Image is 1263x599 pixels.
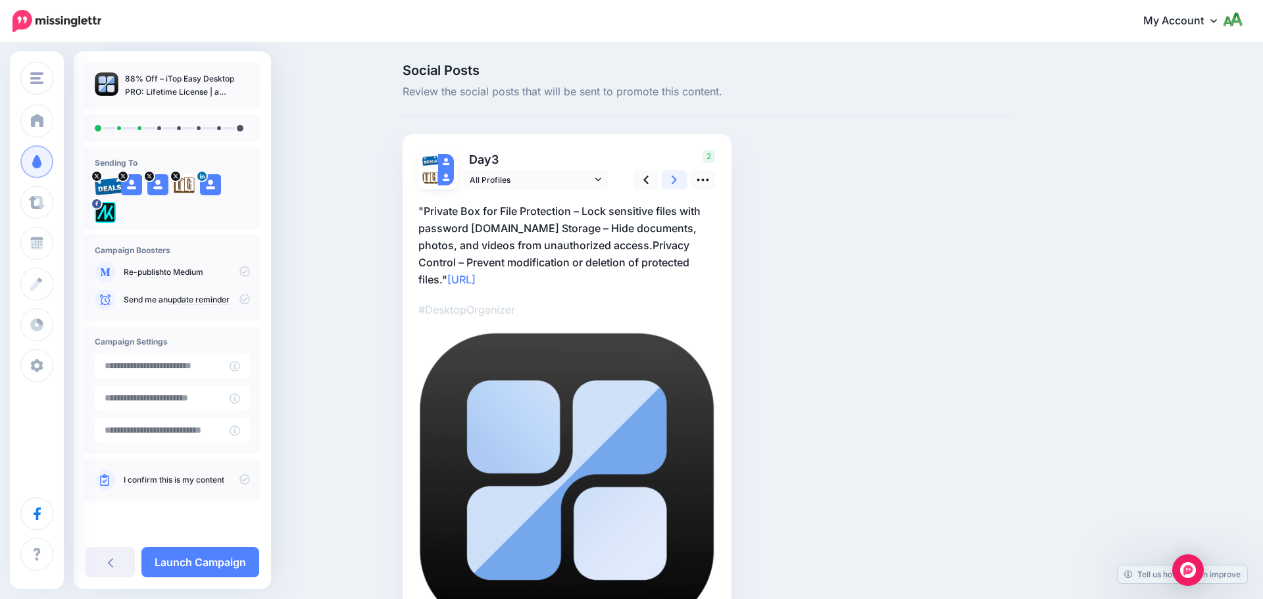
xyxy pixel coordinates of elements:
p: "Private Box for File Protection – Lock sensitive files with password [DOMAIN_NAME] Storage – Hid... [418,203,716,288]
a: update reminder [168,295,230,305]
img: agK0rCH6-27705.jpg [174,174,195,195]
a: All Profiles [463,170,608,189]
h4: Campaign Boosters [95,245,250,255]
span: Social Posts [403,64,1013,77]
img: user_default_image.png [200,174,221,195]
a: [URL] [447,273,476,286]
h4: Sending To [95,158,250,168]
h4: Campaign Settings [95,337,250,347]
img: agK0rCH6-27705.jpg [422,170,438,185]
img: user_default_image.png [147,174,168,195]
a: My Account [1130,5,1243,37]
img: menu.png [30,72,43,84]
img: Missinglettr [12,10,101,32]
img: 95cf0fca748e57b5e67bba0a1d8b2b21-27699.png [422,154,438,166]
span: Review the social posts that will be sent to promote this content. [403,84,1013,101]
img: 3eb9bd1de759fee41775e964431d39fa_thumb.jpg [95,72,118,96]
p: #DesktopOrganizer [418,301,716,318]
span: 3 [491,153,499,166]
img: user_default_image.png [121,174,142,195]
div: Open Intercom Messenger [1172,554,1204,586]
img: user_default_image.png [438,170,454,185]
img: 95cf0fca748e57b5e67bba0a1d8b2b21-27699.png [95,174,124,195]
p: Send me an [124,294,250,306]
p: 88% Off – iTop Easy Desktop PRO: Lifetime License | a Professional-grade Desktop Organization and... [125,72,250,99]
p: Day [463,150,610,169]
a: Re-publish [124,267,164,277]
p: to Medium [124,266,250,278]
img: 300371053_782866562685722_1733786435366177641_n-bsa128417.png [95,202,116,223]
span: All Profiles [470,173,592,187]
span: 2 [703,150,715,163]
img: user_default_image.png [438,154,454,170]
a: I confirm this is my content [124,475,224,485]
a: Tell us how we can improve [1118,565,1247,583]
